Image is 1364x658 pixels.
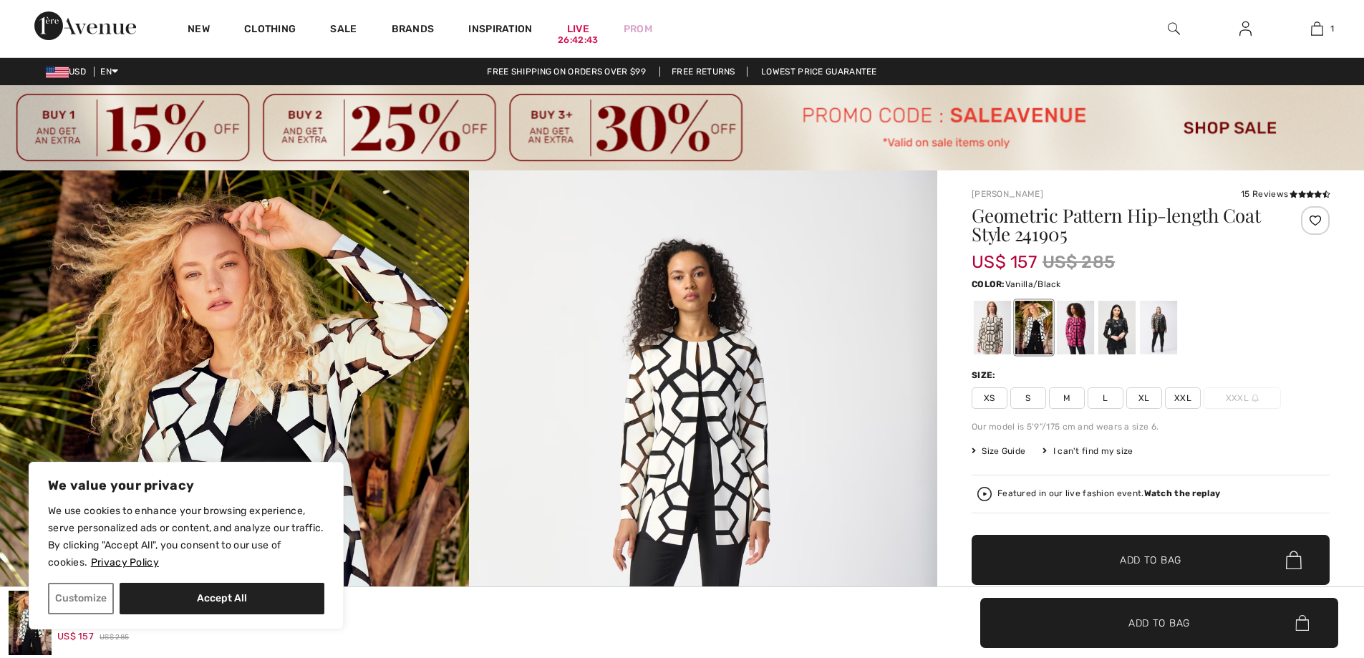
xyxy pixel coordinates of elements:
[977,487,992,501] img: Watch the replay
[1241,188,1330,200] div: 15 Reviews
[57,631,94,642] span: US$ 157
[1126,387,1162,409] span: XL
[1239,20,1252,37] img: My Info
[1098,301,1136,354] div: Black/Black
[330,23,357,38] a: Sale
[244,23,296,38] a: Clothing
[1043,445,1133,458] div: I can't find my size
[972,279,1005,289] span: Color:
[980,598,1338,648] button: Add to Bag
[48,477,324,494] p: We value your privacy
[1088,387,1123,409] span: L
[997,489,1220,498] div: Featured in our live fashion event.
[1128,615,1190,630] span: Add to Bag
[750,67,889,77] a: Lowest Price Guarantee
[1144,488,1221,498] strong: Watch the replay
[1049,387,1085,409] span: M
[100,632,129,643] span: US$ 285
[120,583,324,614] button: Accept All
[1140,301,1177,354] div: Gunmetal/black
[475,67,657,77] a: Free shipping on orders over $99
[974,301,1011,354] div: Moonstone/black
[972,238,1037,272] span: US$ 157
[972,535,1330,585] button: Add to Bag
[1168,20,1180,37] img: search the website
[9,591,52,655] img: Geometric Pattern Hip-Length Coat Style 241905
[1228,20,1263,38] a: Sign In
[1311,20,1323,37] img: My Bag
[1330,22,1334,35] span: 1
[46,67,69,78] img: US Dollar
[46,67,92,77] span: USD
[468,23,532,38] span: Inspiration
[1295,615,1309,631] img: Bag.svg
[1165,387,1201,409] span: XXL
[34,11,136,40] img: 1ère Avenue
[972,206,1270,243] h1: Geometric Pattern Hip-length Coat Style 241905
[624,21,652,37] a: Prom
[90,556,160,569] a: Privacy Policy
[972,369,999,382] div: Size:
[188,23,210,38] a: New
[1282,20,1352,37] a: 1
[29,462,344,629] div: We value your privacy
[48,583,114,614] button: Customize
[567,21,589,37] a: Live26:42:43
[100,67,118,77] span: EN
[972,189,1043,199] a: [PERSON_NAME]
[659,67,748,77] a: Free Returns
[1057,301,1094,354] div: Geranium/black
[972,387,1007,409] span: XS
[972,420,1330,433] div: Our model is 5'9"/175 cm and wears a size 6.
[1043,249,1115,275] span: US$ 285
[1015,301,1053,354] div: Vanilla/Black
[48,503,324,571] p: We use cookies to enhance your browsing experience, serve personalized ads or content, and analyz...
[558,34,598,47] div: 26:42:43
[1005,279,1061,289] span: Vanilla/Black
[392,23,435,38] a: Brands
[1273,551,1350,586] iframe: Opens a widget where you can chat to one of our agents
[1010,387,1046,409] span: S
[1252,395,1259,402] img: ring-m.svg
[1120,553,1181,568] span: Add to Bag
[1204,387,1281,409] span: XXXL
[972,445,1025,458] span: Size Guide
